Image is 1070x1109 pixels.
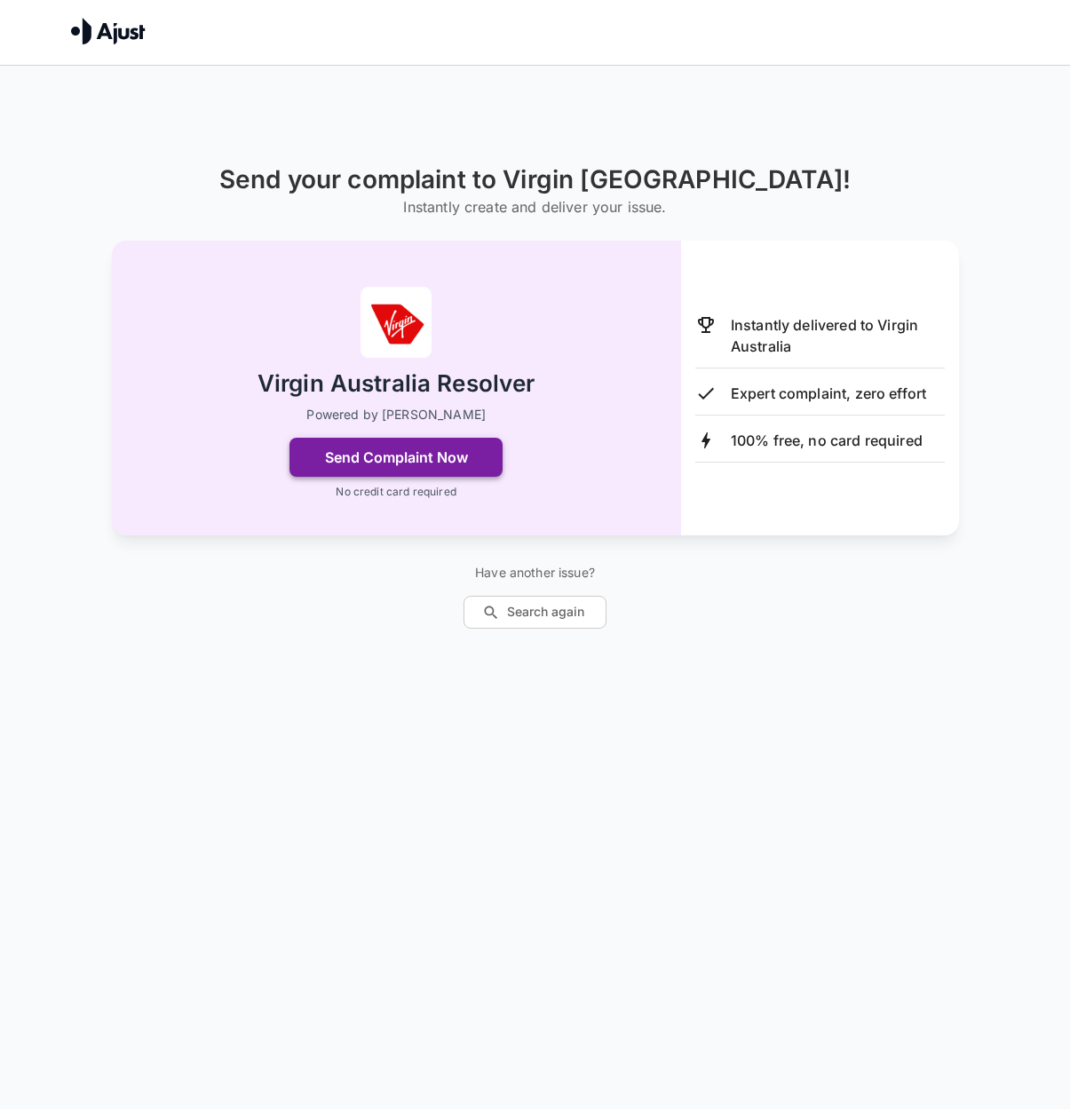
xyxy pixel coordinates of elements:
[336,484,456,500] p: No credit card required
[731,430,923,451] p: 100% free, no card required
[464,564,606,582] p: Have another issue?
[731,383,926,404] p: Expert complaint, zero effort
[306,406,486,424] p: Powered by [PERSON_NAME]
[731,314,945,357] p: Instantly delivered to Virgin Australia
[289,438,503,477] button: Send Complaint Now
[464,596,606,629] button: Search again
[258,368,535,400] h2: Virgin Australia Resolver
[71,18,146,44] img: Ajust
[361,287,432,358] img: Virgin Australia
[219,194,851,219] h6: Instantly create and deliver your issue.
[219,165,851,194] h1: Send your complaint to Virgin [GEOGRAPHIC_DATA]!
